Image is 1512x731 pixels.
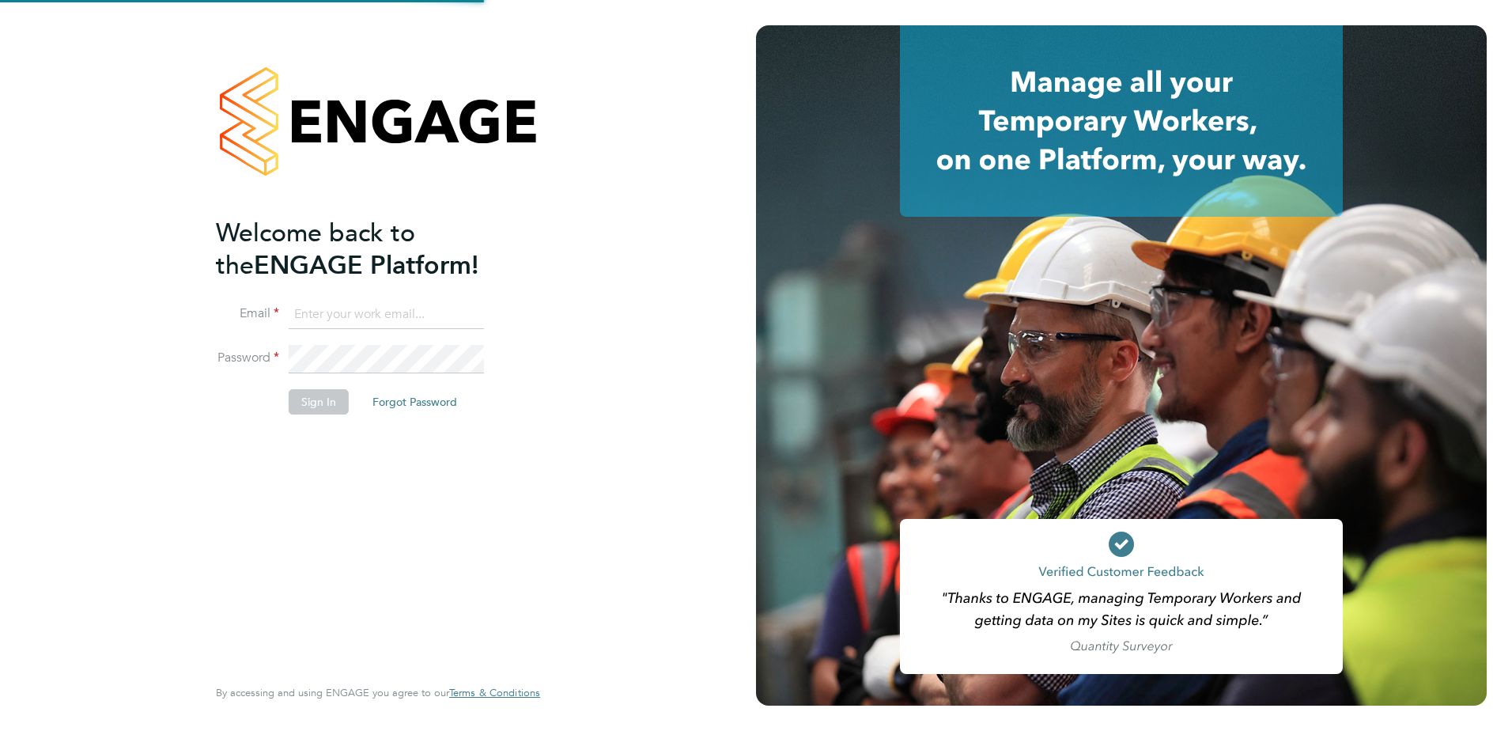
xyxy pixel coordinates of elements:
[449,687,540,699] a: Terms & Conditions
[216,218,415,281] span: Welcome back to the
[449,686,540,699] span: Terms & Conditions
[216,217,524,282] h2: ENGAGE Platform!
[360,389,470,415] button: Forgot Password
[216,350,279,366] label: Password
[289,389,349,415] button: Sign In
[216,305,279,322] label: Email
[216,686,540,699] span: By accessing and using ENGAGE you agree to our
[289,301,484,329] input: Enter your work email...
